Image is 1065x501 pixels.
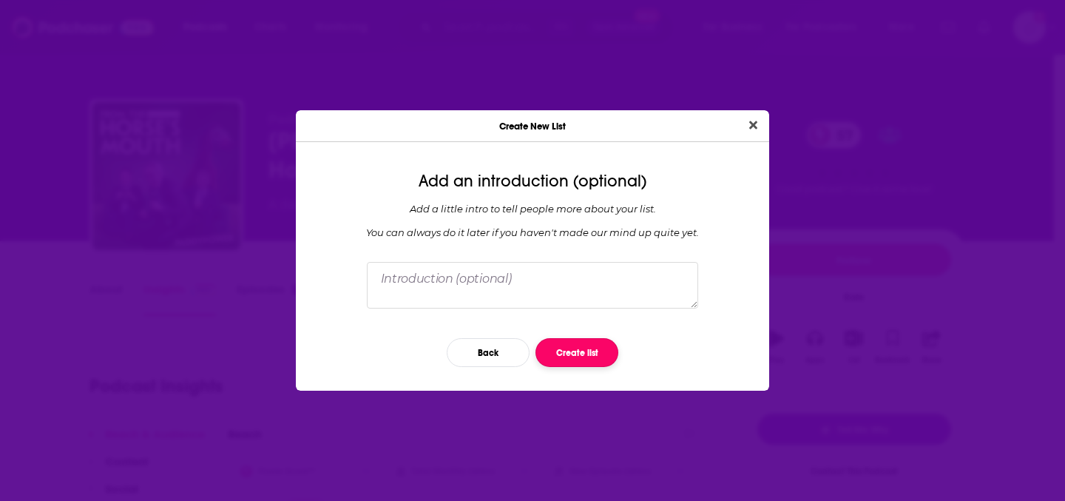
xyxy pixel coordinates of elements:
div: Add a little intro to tell people more about your list. You can always do it later if you haven '... [308,203,757,238]
div: Create New List [296,110,769,142]
button: Close [743,116,763,135]
button: Back [447,338,530,367]
button: Create list [535,338,618,367]
div: Add an introduction (optional) [308,172,757,191]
